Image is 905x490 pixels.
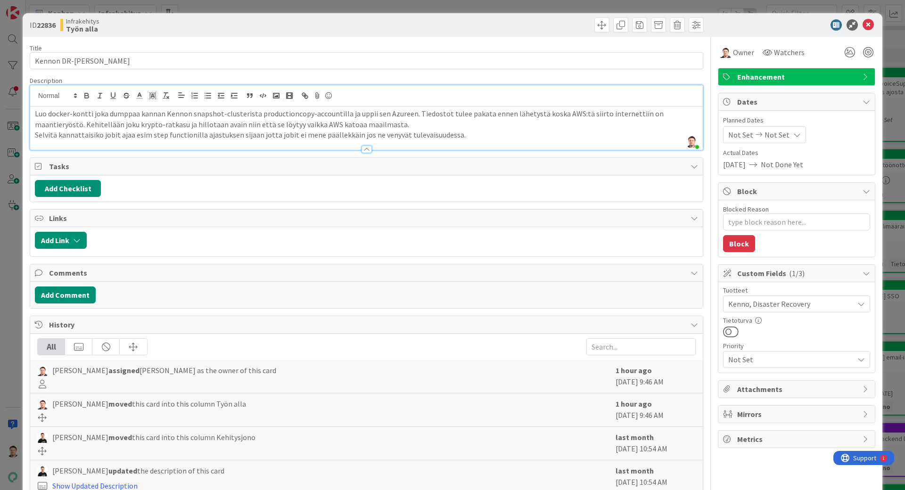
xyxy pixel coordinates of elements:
[789,269,805,278] span: ( 1/3 )
[723,317,870,324] div: Tietoturva
[49,212,686,224] span: Links
[49,267,686,278] span: Comments
[586,338,696,355] input: Search...
[49,4,51,11] div: 1
[52,398,246,409] span: [PERSON_NAME] this card into this column Työn alla
[30,44,42,52] label: Title
[728,353,849,366] span: Not Set
[108,399,132,408] b: moved
[37,20,56,30] b: 22836
[616,398,696,422] div: [DATE] 9:46 AM
[30,19,56,31] span: ID
[737,408,858,420] span: Mirrors
[38,339,65,355] div: All
[774,47,805,58] span: Watchers
[616,432,696,455] div: [DATE] 10:54 AM
[723,115,870,125] span: Planned Dates
[761,159,803,170] span: Not Done Yet
[616,433,654,442] b: last month
[737,186,858,197] span: Block
[35,108,698,130] p: Luo docker-kontti joka dumppaa kannan Kennon snapshot-clusterista productioncopy-accountilla ja u...
[30,76,62,85] span: Description
[728,298,854,310] span: Kenno, Disaster Recovery
[737,384,858,395] span: Attachments
[616,365,696,388] div: [DATE] 9:46 AM
[66,25,99,33] b: Työn alla
[30,52,703,69] input: type card name here...
[737,96,858,107] span: Dates
[37,366,48,376] img: TG
[35,130,698,140] p: Selvitä kannattaisiko jobit ajaa esim step functionilla ajastuksen sijaan jotta jobit ei mene pää...
[49,319,686,330] span: History
[20,1,43,13] span: Support
[108,466,137,475] b: updated
[765,129,790,140] span: Not Set
[616,466,654,475] b: last month
[52,365,276,376] span: [PERSON_NAME] [PERSON_NAME] as the owner of this card
[616,366,652,375] b: 1 hour ago
[723,235,755,252] button: Block
[35,286,96,303] button: Add Comment
[723,159,746,170] span: [DATE]
[37,399,48,409] img: TG
[723,287,870,294] div: Tuotteet
[108,433,132,442] b: moved
[37,466,48,476] img: JV
[108,366,140,375] b: assigned
[52,432,255,443] span: [PERSON_NAME] this card into this column Kehitysjono
[616,399,652,408] b: 1 hour ago
[66,17,99,25] span: Infrakehitys
[733,47,754,58] span: Owner
[35,232,87,249] button: Add Link
[49,161,686,172] span: Tasks
[37,433,48,443] img: JV
[737,268,858,279] span: Custom Fields
[52,465,224,476] span: [PERSON_NAME] the description of this card
[723,205,769,213] label: Blocked Reason
[728,129,753,140] span: Not Set
[737,71,858,82] span: Enhancement
[737,433,858,445] span: Metrics
[723,148,870,158] span: Actual Dates
[723,343,870,349] div: Priority
[720,47,731,58] img: TG
[35,180,101,197] button: Add Checklist
[685,135,698,148] img: kWwg3ioFEd9OAiWkb1MriuCTSdeObmx7.png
